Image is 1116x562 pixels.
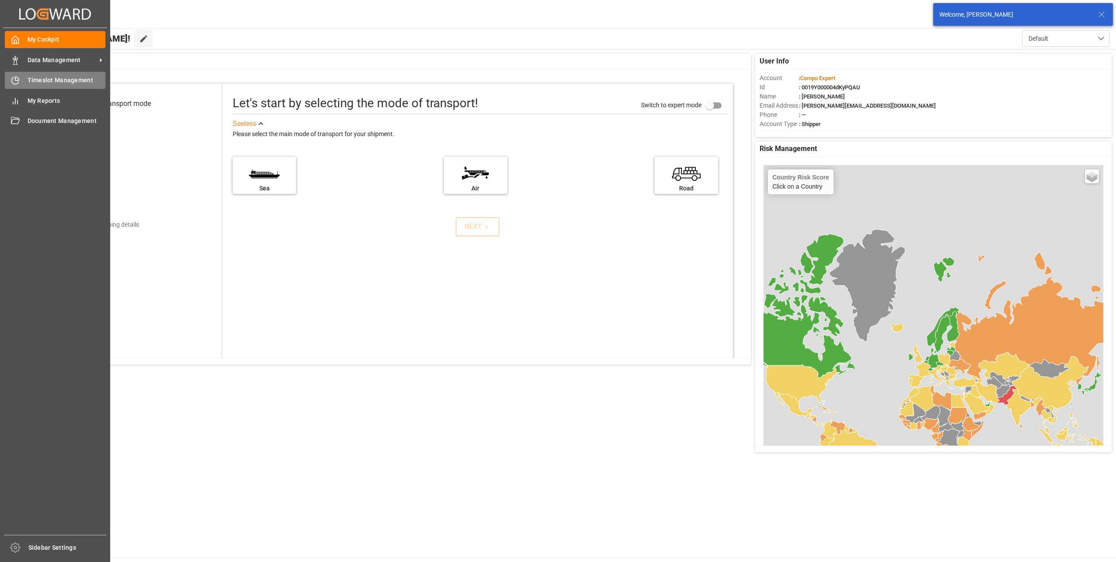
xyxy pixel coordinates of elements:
a: My Cockpit [5,31,105,48]
button: open menu [1022,30,1109,47]
span: Sidebar Settings [28,543,107,552]
span: Risk Management [760,144,817,154]
span: Compo Expert [800,75,835,81]
span: Data Management [28,56,97,65]
div: NEXT [464,221,491,232]
span: Name [760,92,799,101]
span: : [799,75,835,81]
div: Please select the main mode of transport for your shipment. [233,129,727,140]
div: Select transport mode [83,98,151,109]
span: My Reports [28,96,106,105]
span: : [PERSON_NAME] [799,93,845,100]
span: : 0019Y000004dKyPQAU [799,84,860,91]
div: Let's start by selecting the mode of transport! [233,94,478,112]
div: Click on a Country [772,174,829,190]
a: Document Management [5,112,105,130]
span: Timeslot Management [28,76,106,85]
span: : Shipper [799,121,821,127]
span: Switch to expert mode [641,102,701,109]
span: Phone [760,110,799,119]
span: : [PERSON_NAME][EMAIL_ADDRESS][DOMAIN_NAME] [799,102,936,109]
div: See less [233,119,256,129]
span: Account [760,74,799,83]
div: Road [659,184,714,193]
span: Email Address [760,101,799,110]
div: Add shipping details [84,220,139,229]
a: My Reports [5,92,105,109]
span: Document Management [28,116,106,126]
span: My Cockpit [28,35,106,44]
div: Air [448,184,503,193]
a: Layers [1085,169,1099,183]
span: User Info [760,56,789,67]
a: Timeslot Management [5,72,105,89]
div: Sea [237,184,292,193]
span: : — [799,112,806,118]
button: NEXT [456,217,499,236]
h4: Country Risk Score [772,174,829,181]
div: Welcome, [PERSON_NAME] [939,10,1090,19]
span: Id [760,83,799,92]
span: Default [1029,34,1048,43]
span: Account Type [760,119,799,129]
